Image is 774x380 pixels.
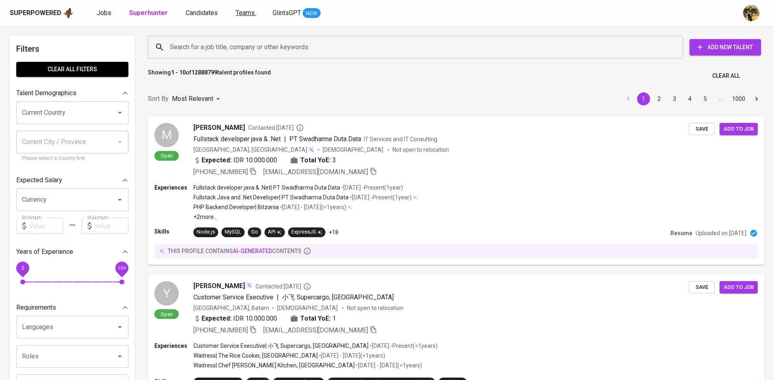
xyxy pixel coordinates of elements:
span: Contacted [DATE] [248,124,304,132]
p: Most Relevant [172,94,213,104]
p: Waitress | The Rice Cooker, [GEOGRAPHIC_DATA] [193,352,318,360]
div: IDR 10.000.000 [193,155,277,165]
div: M [154,123,179,147]
p: • [DATE] - [DATE] ( <1 years ) [279,203,346,211]
img: magic_wand.svg [246,282,252,288]
span: 0 [21,265,24,271]
div: [GEOGRAPHIC_DATA], [GEOGRAPHIC_DATA] [193,146,314,154]
button: Save [689,123,715,135]
img: magic_wand.svg [308,146,314,153]
span: 3 [332,155,336,165]
button: Go to page 5 [699,92,712,105]
p: +2 more ... [193,213,418,221]
img: app logo [63,7,74,19]
div: Years of Experience [16,244,128,260]
span: 小飞 Supercargo, [GEOGRAPHIC_DATA] [282,293,394,301]
p: Not open to relocation [392,146,449,154]
p: +18 [329,228,338,236]
div: Y [154,281,179,306]
div: Requirements [16,299,128,316]
p: • [DATE] - Present ( <1 years ) [369,342,438,350]
span: IT Services and IT Consulting [364,136,437,142]
b: 12888799 [191,69,217,76]
input: Value [29,218,63,234]
span: NEW [303,9,321,17]
a: Teams [236,8,256,18]
span: 1 [332,314,336,323]
a: Superhunter [129,8,169,18]
p: Requirements [16,303,56,312]
span: Clear All [712,71,740,81]
span: Clear All filters [23,64,122,74]
div: Superpowered [10,9,61,18]
p: Not open to relocation [347,304,403,312]
div: Most Relevant [172,92,223,107]
button: Clear All filters [16,62,128,77]
div: Go [251,228,258,236]
div: … [714,95,727,103]
a: Jobs [97,8,113,18]
span: Open [157,152,176,159]
span: GlintsGPT [273,9,301,17]
span: | [277,293,279,302]
span: | [284,134,286,144]
div: Node.js [197,228,215,236]
button: Go to page 1000 [730,92,748,105]
b: Total YoE: [300,314,331,323]
p: Years of Experience [16,247,73,257]
span: Save [693,283,711,292]
span: Teams [236,9,255,17]
p: Skills [154,227,193,236]
span: Save [693,124,711,134]
div: IDR 10.000.000 [193,314,277,323]
button: Clear All [709,68,743,83]
a: Candidates [186,8,219,18]
svg: By Batam recruiter [303,282,311,290]
span: [DEMOGRAPHIC_DATA] [323,146,384,154]
span: Fullstack developer java & .Net [193,135,281,143]
a: Superpoweredapp logo [10,7,74,19]
b: Expected: [202,155,232,165]
button: Go to next page [750,92,763,105]
button: Open [114,107,126,118]
p: Experiences [154,342,193,350]
span: [EMAIL_ADDRESS][DOMAIN_NAME] [263,168,368,176]
div: Expected Salary [16,172,128,188]
button: Add to job [720,281,758,294]
div: MySQL [225,228,241,236]
span: Jobs [97,9,111,17]
span: PT Swadharma Duta Data [289,135,361,143]
p: Fullstack developer java & .Net | PT Swadharma Duta Data [193,183,340,192]
button: Open [114,351,126,362]
button: Add New Talent [689,39,761,55]
h6: Filters [16,42,128,55]
p: Sort By [148,94,169,104]
p: PHP Backend Developer | Bitzania [193,203,279,211]
b: 1 - 10 [171,69,186,76]
button: Save [689,281,715,294]
img: yongcheng@glints.com [743,5,759,21]
span: Add to job [724,283,754,292]
p: • [DATE] - Present ( 1 year ) [340,183,403,192]
div: Talent Demographics [16,85,128,101]
button: page 1 [637,92,650,105]
button: Open [114,194,126,205]
p: this profile contains contents [168,247,301,255]
a: MOpen[PERSON_NAME]Contacted [DATE]Fullstack developer java & .Net|PT Swadharma Duta DataIT Servic... [148,116,764,265]
p: Fullstack Java and .Net Developer | PT Swadharma Duta Data [193,193,349,201]
p: Please select a Country first [22,155,123,163]
b: Total YoE: [300,155,331,165]
p: Experiences [154,183,193,192]
p: • [DATE] - [DATE] ( <1 years ) [318,352,385,360]
button: Open [114,321,126,333]
span: [PHONE_NUMBER] [193,168,248,176]
button: Add to job [720,123,758,135]
p: • [DATE] - [DATE] ( <1 years ) [355,361,422,369]
button: Go to page 4 [683,92,696,105]
span: [PERSON_NAME] [193,281,245,291]
span: Add to job [724,124,754,134]
button: Go to page 3 [668,92,681,105]
p: Uploaded on [DATE] [696,229,746,237]
a: GlintsGPT NEW [273,8,321,18]
span: 10+ [117,265,126,271]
